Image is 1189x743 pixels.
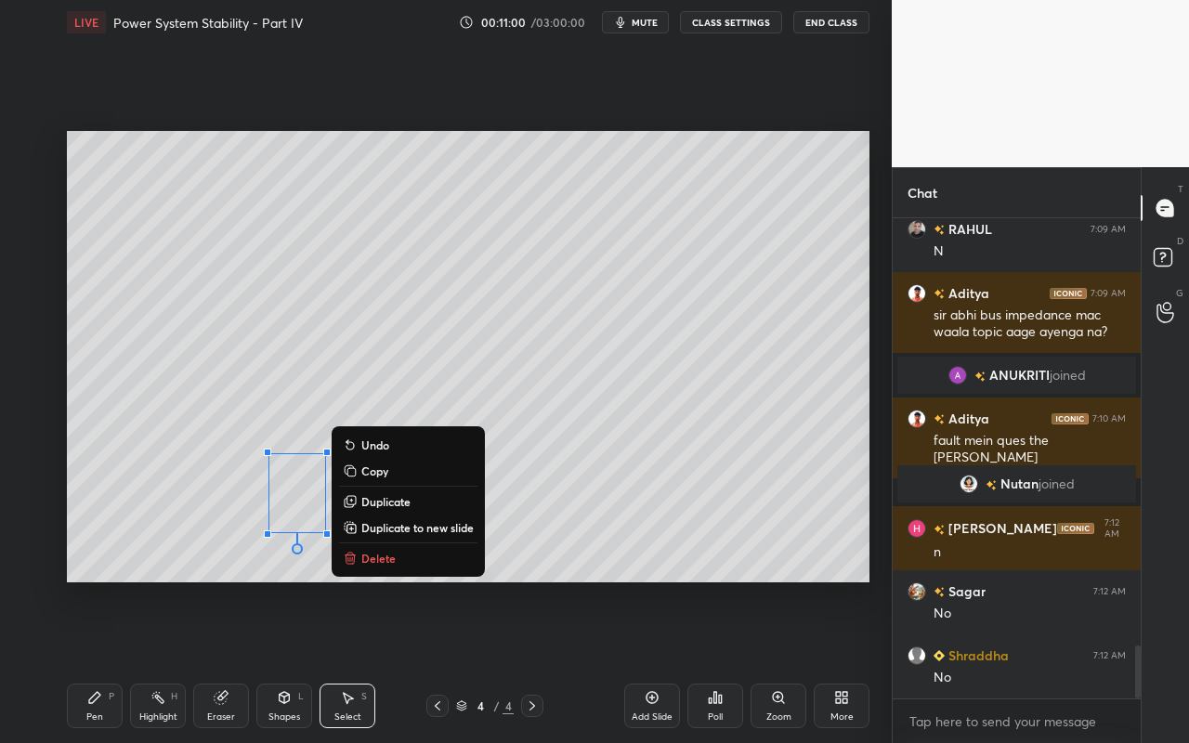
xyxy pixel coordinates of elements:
h6: Sagar [945,581,986,601]
div: 7:12 AM [1098,517,1126,540]
div: S [361,692,367,701]
img: no-rating-badge.077c3623.svg [934,225,945,235]
div: N [934,242,1126,261]
div: Add Slide [632,712,673,722]
p: Chat [893,168,952,217]
button: Undo [339,434,477,456]
span: Nutan [1000,476,1039,491]
h6: Aditya [945,283,989,303]
div: 7:12 AM [1093,650,1126,661]
img: no-rating-badge.077c3623.svg [934,414,945,424]
div: Poll [708,712,723,722]
h4: Power System Stability - Part IV [113,14,303,32]
img: 5143c35c47a343b5a87b3cf260a3679f.jpg [908,410,926,428]
p: Undo [361,437,389,452]
div: More [830,712,854,722]
span: joined [1050,368,1086,383]
div: 4 [471,700,490,711]
div: H [171,692,177,701]
div: LIVE [67,11,106,33]
div: No [934,605,1126,623]
h6: RAHUL [945,219,992,239]
div: 4 [503,697,514,714]
div: Highlight [139,712,177,722]
img: 737a6abf6ccb4b04a52023bffca8f24f.70727386_3 [948,366,967,385]
p: Duplicate to new slide [361,520,474,535]
p: Copy [361,463,388,478]
div: Eraser [207,712,235,722]
div: sir abhi bus impedance mac waala topic aage ayenga na? [934,306,1126,342]
div: No [934,669,1126,687]
img: default.png [908,646,926,665]
div: P [109,692,114,701]
p: T [1178,182,1183,196]
div: 7:12 AM [1093,586,1126,597]
img: no-rating-badge.077c3623.svg [986,480,997,490]
p: D [1177,234,1183,248]
img: iconic-dark.1390631f.png [1050,288,1087,299]
img: no-rating-badge.077c3623.svg [934,587,945,597]
span: ANUKRITI [989,368,1050,383]
h6: Aditya [945,409,989,428]
img: 5143c35c47a343b5a87b3cf260a3679f.jpg [908,284,926,303]
button: CLASS SETTINGS [680,11,782,33]
div: / [493,700,499,711]
img: no-rating-badge.077c3623.svg [934,289,945,299]
img: iconic-dark.1390631f.png [1057,523,1094,534]
h6: [PERSON_NAME] [945,519,1057,539]
div: Pen [86,712,103,722]
img: Learner_Badge_beginner_1_8b307cf2a0.svg [934,650,945,661]
div: 7:09 AM [1091,224,1126,235]
div: n [934,543,1126,562]
div: fault mein ques the [PERSON_NAME] [934,432,1126,467]
img: 1219f3a5edeb429b8fb542e9e4c97d92.jpg [908,582,926,601]
button: Duplicate [339,490,477,513]
div: 7:10 AM [1092,413,1126,424]
span: joined [1039,476,1075,491]
img: 7ff2ac5844f842e2a9a47de7602ef1b0.43446605_3 [908,519,926,538]
button: Duplicate to new slide [339,516,477,539]
button: End Class [793,11,869,33]
p: Duplicate [361,494,411,509]
button: mute [602,11,669,33]
img: 3 [908,220,926,239]
button: Delete [339,547,477,569]
img: no-rating-badge.077c3623.svg [974,371,986,382]
div: Select [334,712,361,722]
button: Copy [339,460,477,482]
div: L [298,692,304,701]
div: Zoom [766,712,791,722]
span: mute [632,16,658,29]
div: grid [893,218,1141,698]
img: no-rating-badge.077c3623.svg [934,525,945,535]
h6: Shraddha [945,645,1009,665]
img: 03c39ac0b1594747ab9ef3e4abd0bac1.jpg [960,475,978,493]
p: G [1176,286,1183,300]
p: Delete [361,551,396,566]
div: Shapes [268,712,300,722]
div: 7:09 AM [1091,288,1126,299]
img: iconic-dark.1390631f.png [1052,413,1089,424]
